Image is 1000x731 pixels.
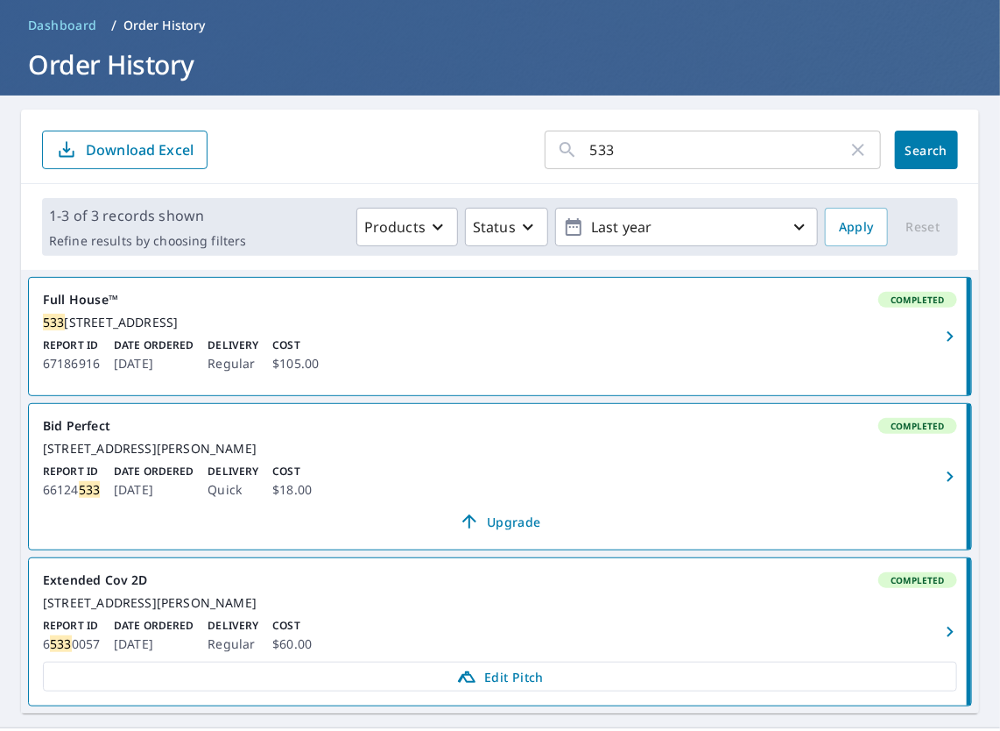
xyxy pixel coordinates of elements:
a: Extended Cov 2DCompleted[STREET_ADDRESS][PERSON_NAME]Report ID65330057Date Ordered[DATE]DeliveryR... [29,558,971,706]
p: Date Ordered [114,464,194,479]
mark: 533 [43,314,65,330]
div: Extended Cov 2D [43,572,957,588]
button: Status [465,208,548,246]
a: Dashboard [21,11,104,39]
p: [DATE] [114,353,194,374]
a: Upgrade [43,507,957,536]
nav: breadcrumb [21,11,979,39]
a: Edit Pitch [43,662,957,692]
span: Search [909,142,944,159]
a: Bid PerfectCompleted[STREET_ADDRESS][PERSON_NAME]Report ID66124533Date Ordered[DATE]DeliveryQuick... [29,404,971,550]
div: Bid Perfect [43,418,957,434]
p: Cost [272,618,312,634]
p: Date Ordered [114,618,194,634]
a: Full House™Completed533[STREET_ADDRESS]Report ID67186916Date Ordered[DATE]DeliveryRegularCost$105.00 [29,278,971,395]
div: [STREET_ADDRESS][PERSON_NAME] [43,595,957,611]
p: $18.00 [272,479,312,500]
p: Report ID [43,618,100,634]
p: [DATE] [114,634,194,655]
p: Cost [272,337,319,353]
p: Last year [584,212,789,243]
p: 67186916 [43,353,100,374]
p: Order History [123,17,206,34]
span: Apply [839,216,874,238]
mark: 533 [79,481,100,498]
span: Edit Pitch [54,666,946,687]
p: 1-3 of 3 records shown [49,205,246,226]
span: Completed [880,294,955,306]
p: Report ID [43,337,100,353]
li: / [111,15,116,36]
span: Completed [880,574,955,586]
input: Address, Report #, Claim ID, etc. [590,125,848,174]
mark: 533 [50,635,71,652]
p: Regular [208,634,258,655]
p: 6 0057 [43,634,100,655]
p: Quick [208,479,258,500]
span: Completed [880,420,955,432]
p: [DATE] [114,479,194,500]
p: Delivery [208,337,258,353]
button: Last year [555,208,818,246]
p: Products [364,216,426,238]
p: Refine results by choosing filters [49,233,246,249]
p: Delivery [208,618,258,634]
button: Search [895,131,958,169]
p: Regular [208,353,258,374]
button: Products [356,208,458,246]
p: Report ID [43,464,100,479]
p: Status [473,216,516,238]
p: 66124 [43,479,100,500]
p: $60.00 [272,634,312,655]
p: Delivery [208,464,258,479]
p: $105.00 [272,353,319,374]
span: Upgrade [53,511,947,532]
div: Full House™ [43,292,957,308]
p: Cost [272,464,312,479]
div: [STREET_ADDRESS][PERSON_NAME] [43,441,957,457]
p: Download Excel [86,140,194,160]
button: Download Excel [42,131,208,169]
div: [STREET_ADDRESS] [43,315,957,330]
p: Date Ordered [114,337,194,353]
h1: Order History [21,46,979,82]
span: Dashboard [28,17,97,34]
button: Apply [825,208,888,246]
